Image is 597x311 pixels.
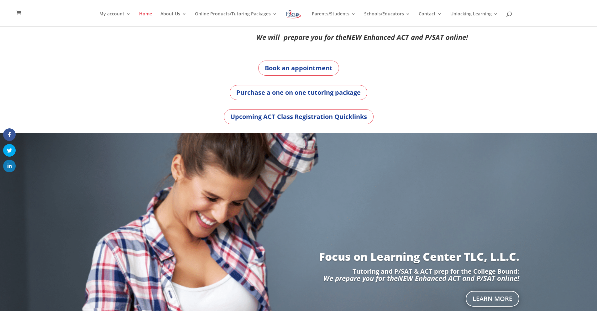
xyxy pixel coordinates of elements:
[230,85,367,100] a: Purchase a one on one tutoring package
[139,12,152,26] a: Home
[319,249,519,264] a: Focus on Learning Center TLC, L.L.C.
[160,12,186,26] a: About Us
[256,32,346,42] em: We will prepare you for the
[78,268,519,275] p: Tutoring and P/SAT & ACT prep for the College Bound:
[419,12,442,26] a: Contact
[450,12,498,26] a: Unlocking Learning
[346,32,468,42] em: NEW Enhanced ACT and P/SAT online!
[364,12,410,26] a: Schools/Educators
[323,273,398,283] em: We prepare you for the
[195,12,277,26] a: Online Products/Tutoring Packages
[258,61,339,76] a: Book an appointment
[466,291,519,307] a: Learn More
[312,12,356,26] a: Parents/Students
[224,109,374,124] a: Upcoming ACT Class Registration Quicklinks
[285,8,302,20] img: Focus on Learning
[99,12,131,26] a: My account
[398,273,519,283] em: NEW Enhanced ACT and P/SAT online!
